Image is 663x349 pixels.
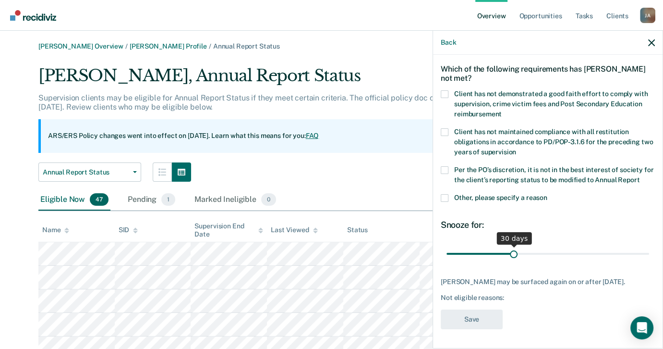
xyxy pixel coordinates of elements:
[193,189,278,211] div: Marked Ineligible
[441,220,655,230] div: Snooze for:
[213,42,280,50] span: Annual Report Status
[43,168,129,176] span: Annual Report Status
[38,93,521,112] p: Supervision clients may be eligible for Annual Report Status if they meet certain criteria. The o...
[630,316,653,339] div: Open Intercom Messenger
[194,222,263,238] div: Supervision End Date
[130,42,207,50] a: [PERSON_NAME] Profile
[261,193,276,206] span: 0
[42,226,69,234] div: Name
[441,38,456,47] button: Back
[119,226,138,234] div: SID
[271,226,317,234] div: Last Viewed
[38,189,110,211] div: Eligible Now
[161,193,175,206] span: 1
[48,131,319,141] p: ARS/ERS Policy changes went into effect on [DATE]. Learn what this means for you:
[441,57,655,90] div: Which of the following requirements has [PERSON_NAME] not met?
[38,66,536,93] div: [PERSON_NAME], Annual Report Status
[454,90,648,118] span: Client has not demonstrated a good faith effort to comply with supervision, crime victim fees and...
[306,132,319,139] a: FAQ
[123,42,130,50] span: /
[38,42,123,50] a: [PERSON_NAME] Overview
[454,128,653,156] span: Client has not maintained compliance with all restitution obligations in accordance to PD/POP-3.1...
[441,310,503,329] button: Save
[126,189,177,211] div: Pending
[454,166,653,184] span: Per the PO’s discretion, it is not in the best interest of society for the client’s reporting sta...
[10,10,56,21] img: Recidiviz
[454,194,547,201] span: Other, please specify a reason
[207,42,213,50] span: /
[90,193,108,206] span: 47
[441,294,655,302] div: Not eligible reasons:
[640,8,655,23] button: Profile dropdown button
[347,226,368,234] div: Status
[441,278,655,286] div: [PERSON_NAME] may be surfaced again on or after [DATE].
[640,8,655,23] div: J A
[497,232,532,245] div: 30 days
